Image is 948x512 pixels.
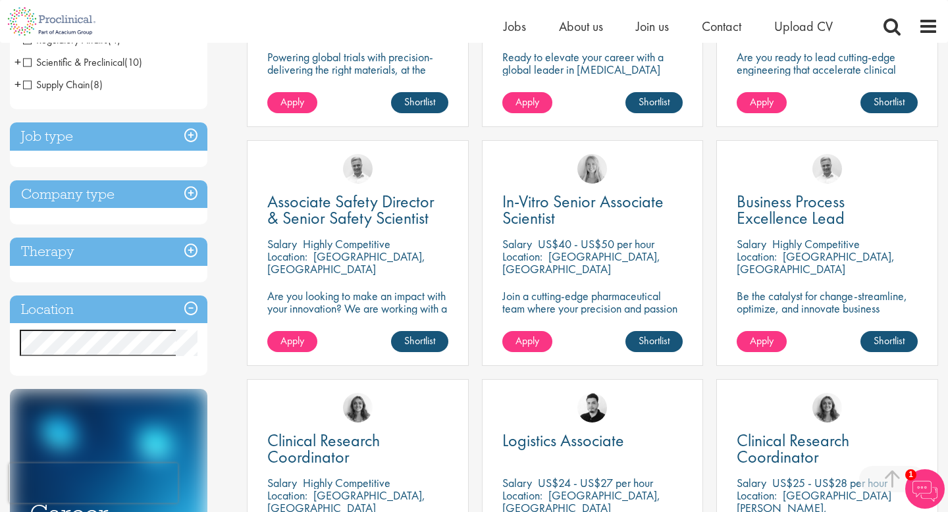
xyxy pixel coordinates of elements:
[812,393,842,422] img: Jackie Cerchio
[538,475,653,490] p: US$24 - US$27 per hour
[772,236,860,251] p: Highly Competitive
[267,249,307,264] span: Location:
[502,51,683,113] p: Ready to elevate your career with a global leader in [MEDICAL_DATA] care? Join us as a Senior Fie...
[502,249,542,264] span: Location:
[502,331,552,352] a: Apply
[303,236,390,251] p: Highly Competitive
[577,393,607,422] img: Anderson Maldonado
[502,236,532,251] span: Salary
[267,92,317,113] a: Apply
[737,92,787,113] a: Apply
[343,154,373,184] img: Joshua Bye
[23,78,103,91] span: Supply Chain
[502,190,664,229] span: In-Vitro Senior Associate Scientist
[391,92,448,113] a: Shortlist
[538,236,654,251] p: US$40 - US$50 per hour
[774,18,833,35] a: Upload CV
[860,92,918,113] a: Shortlist
[280,334,304,347] span: Apply
[303,475,390,490] p: Highly Competitive
[559,18,603,35] a: About us
[9,463,178,503] iframe: reCAPTCHA
[267,475,297,490] span: Salary
[502,92,552,113] a: Apply
[267,249,425,276] p: [GEOGRAPHIC_DATA], [GEOGRAPHIC_DATA]
[267,193,448,226] a: Associate Safety Director & Senior Safety Scientist
[737,190,845,229] span: Business Process Excellence Lead
[502,432,683,449] a: Logistics Associate
[772,475,887,490] p: US$25 - US$28 per hour
[23,55,142,69] span: Scientific & Preclinical
[737,51,918,88] p: Are you ready to lead cutting-edge engineering that accelerate clinical breakthroughs in biotech?
[267,190,434,229] span: Associate Safety Director & Senior Safety Scientist
[625,92,683,113] a: Shortlist
[625,331,683,352] a: Shortlist
[737,290,918,340] p: Be the catalyst for change-streamline, optimize, and innovate business processes in a dynamic bio...
[737,432,918,465] a: Clinical Research Coordinator
[14,52,21,72] span: +
[515,334,539,347] span: Apply
[515,95,539,109] span: Apply
[23,78,90,91] span: Supply Chain
[737,331,787,352] a: Apply
[267,488,307,503] span: Location:
[737,249,895,276] p: [GEOGRAPHIC_DATA], [GEOGRAPHIC_DATA]
[702,18,741,35] a: Contact
[737,488,777,503] span: Location:
[343,393,373,422] img: Jackie Cerchio
[10,122,207,151] h3: Job type
[502,249,660,276] p: [GEOGRAPHIC_DATA], [GEOGRAPHIC_DATA]
[860,331,918,352] a: Shortlist
[90,78,103,91] span: (8)
[267,432,448,465] a: Clinical Research Coordinator
[502,488,542,503] span: Location:
[750,334,774,347] span: Apply
[10,238,207,266] h3: Therapy
[636,18,669,35] a: Join us
[10,180,207,209] h3: Company type
[267,290,448,352] p: Are you looking to make an impact with your innovation? We are working with a well-established ph...
[14,74,21,94] span: +
[502,429,624,451] span: Logistics Associate
[737,236,766,251] span: Salary
[737,249,777,264] span: Location:
[10,295,207,324] h3: Location
[750,95,774,109] span: Apply
[577,154,607,184] img: Shannon Briggs
[504,18,526,35] a: Jobs
[124,55,142,69] span: (10)
[905,469,916,480] span: 1
[23,55,124,69] span: Scientific & Preclinical
[267,51,448,88] p: Powering global trials with precision-delivering the right materials, at the right time, every time.
[737,193,918,226] a: Business Process Excellence Lead
[502,290,683,340] p: Join a cutting-edge pharmaceutical team where your precision and passion for science will help sh...
[267,429,380,468] span: Clinical Research Coordinator
[502,475,532,490] span: Salary
[812,154,842,184] img: Joshua Bye
[391,331,448,352] a: Shortlist
[502,193,683,226] a: In-Vitro Senior Associate Scientist
[267,236,297,251] span: Salary
[737,429,849,468] span: Clinical Research Coordinator
[905,469,945,509] img: Chatbot
[737,475,766,490] span: Salary
[280,95,304,109] span: Apply
[267,331,317,352] a: Apply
